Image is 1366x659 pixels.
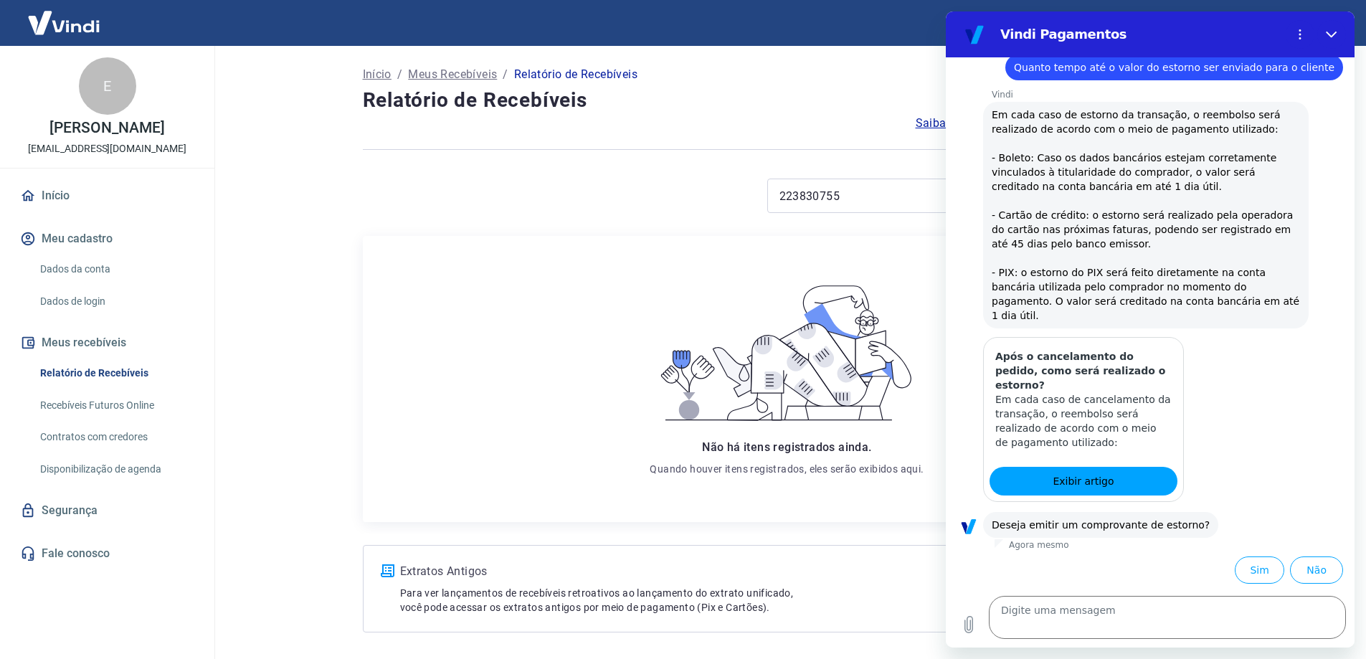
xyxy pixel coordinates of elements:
[34,255,197,284] a: Dados da conta
[779,185,947,207] input: Busque pelo número do pedido
[17,495,197,526] a: Segurança
[34,455,197,484] a: Disponibilização de agenda
[28,141,186,156] p: [EMAIL_ADDRESS][DOMAIN_NAME]
[397,66,402,83] p: /
[400,586,1054,615] p: Para ver lançamentos de recebíveis retroativos ao lançamento do extrato unificado, você pode aces...
[400,563,1054,580] p: Extratos Antigos
[49,120,164,136] p: [PERSON_NAME]
[17,327,197,359] button: Meus recebíveis
[363,66,392,83] a: Início
[34,422,197,452] a: Contratos com credores
[363,86,1212,115] h4: Relatório de Recebíveis
[946,11,1355,648] iframe: Janela de mensagens
[17,538,197,569] a: Fale conosco
[17,180,197,212] a: Início
[17,223,197,255] button: Meu cadastro
[34,391,197,420] a: Recebíveis Futuros Online
[514,66,637,83] p: Relatório de Recebíveis
[503,66,508,83] p: /
[650,462,924,476] p: Quando houver itens registrados, eles serão exibidos aqui.
[381,564,394,577] img: ícone
[79,57,136,115] div: E
[702,440,871,454] span: Não há itens registrados ainda.
[34,359,197,388] a: Relatório de Recebíveis
[916,115,1212,132] a: Saiba como funciona a programação dos recebimentos
[17,1,110,44] img: Vindi
[34,287,197,316] a: Dados de login
[1297,10,1349,37] button: Sair
[408,66,497,83] a: Meus Recebíveis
